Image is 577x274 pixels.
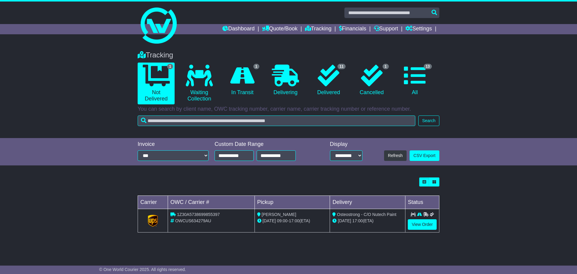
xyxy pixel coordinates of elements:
a: Tracking [305,24,331,34]
div: - (ETA) [257,218,328,224]
a: Delivering [267,63,304,98]
button: Refresh [384,150,407,161]
span: 13 [424,64,432,69]
div: Custom Date Range [215,141,311,148]
a: Settings [405,24,432,34]
span: [DATE] [338,218,351,223]
span: 11 [337,64,346,69]
span: 1Z30A5738699855397 [177,212,220,217]
a: Dashboard [222,24,255,34]
a: 1 In Transit [224,63,261,98]
div: (ETA) [332,218,403,224]
button: Search [418,115,439,126]
td: Pickup [255,196,330,209]
span: Osteostrong - C/O Nutech Paint [337,212,396,217]
a: 1 Not Delivered [138,63,175,104]
a: 11 Delivered [310,63,347,98]
span: 17:00 [289,218,299,223]
div: Display [330,141,362,148]
div: Tracking [135,51,442,60]
span: OWCUS634279AU [175,218,211,223]
span: 17:00 [352,218,363,223]
span: © One World Courier 2025. All rights reserved. [99,267,186,272]
span: 1 [253,64,260,69]
a: Waiting Collection [181,63,218,104]
a: Quote/Book [262,24,298,34]
span: 09:00 [277,218,288,223]
span: 1 [167,64,173,69]
span: [PERSON_NAME] [262,212,296,217]
div: Invoice [138,141,209,148]
a: CSV Export [410,150,439,161]
a: Support [374,24,398,34]
img: GetCarrierServiceLogo [148,215,158,227]
a: Financials [339,24,366,34]
a: View Order [408,219,437,230]
a: 1 Cancelled [353,63,390,98]
td: OWC / Carrier # [168,196,255,209]
a: 13 All [396,63,433,98]
td: Carrier [138,196,168,209]
td: Delivery [330,196,405,209]
p: You can search by client name, OWC tracking number, carrier name, carrier tracking number or refe... [138,106,439,112]
span: [DATE] [263,218,276,223]
span: 1 [383,64,389,69]
td: Status [405,196,439,209]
